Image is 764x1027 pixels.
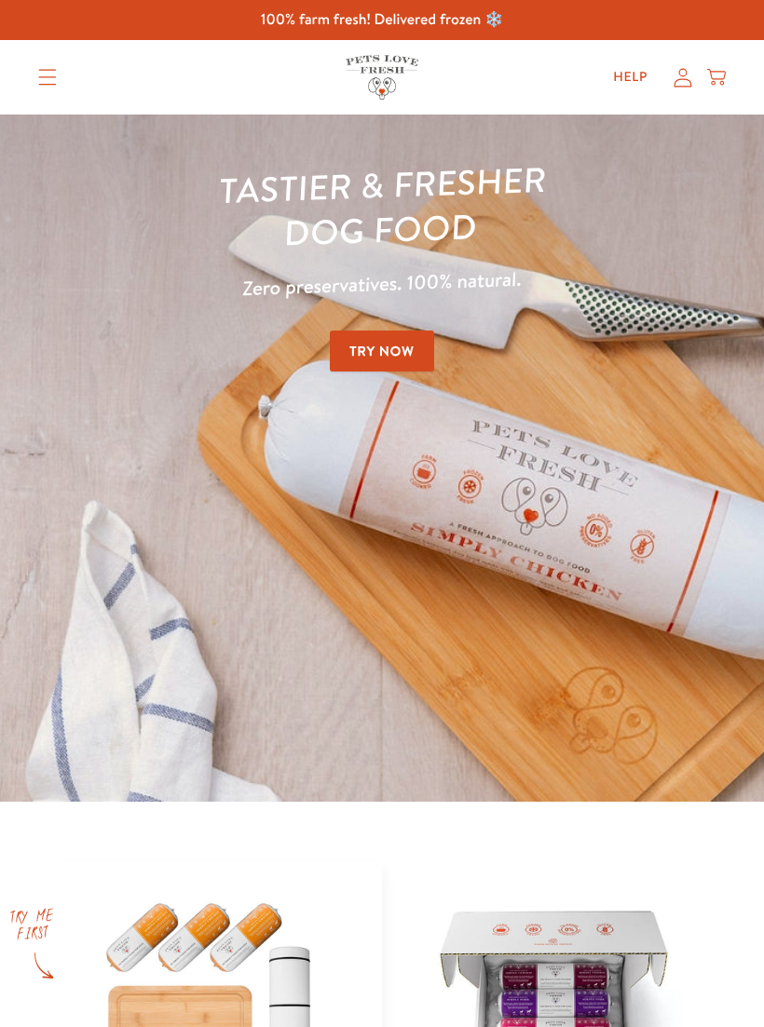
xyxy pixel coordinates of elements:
a: Try Now [330,331,434,372]
p: Zero preservatives. 100% natural. [37,255,727,312]
h1: Tastier & fresher dog food [35,151,728,264]
img: Pets Love Fresh [346,55,418,99]
a: Help [598,59,662,96]
summary: Translation missing: en.sections.header.menu [23,54,72,101]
